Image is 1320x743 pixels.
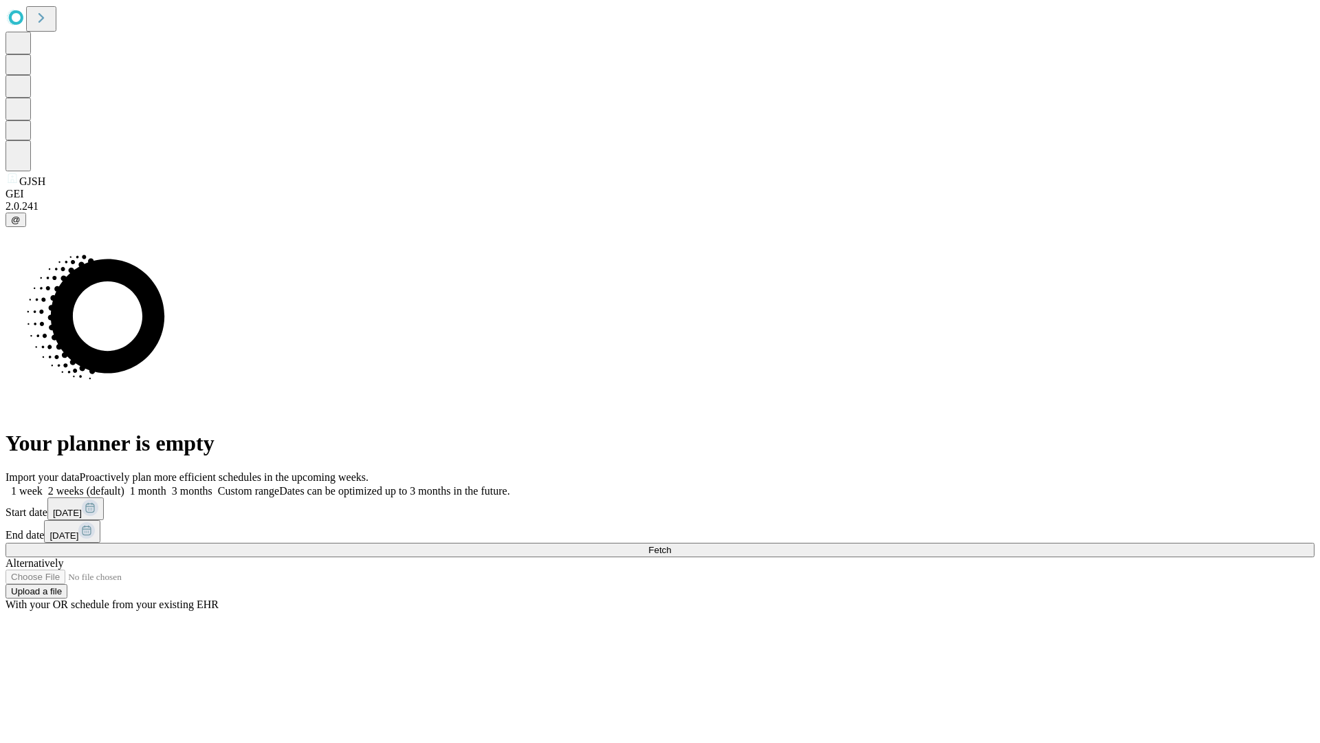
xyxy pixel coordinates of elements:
span: [DATE] [49,530,78,541]
span: Proactively plan more efficient schedules in the upcoming weeks. [80,471,368,483]
span: Alternatively [5,557,63,569]
span: [DATE] [53,508,82,518]
span: 2 weeks (default) [48,485,124,497]
span: GJSH [19,175,45,187]
button: Fetch [5,543,1314,557]
span: Dates can be optimized up to 3 months in the future. [279,485,509,497]
button: [DATE] [47,497,104,520]
span: 3 months [172,485,212,497]
span: 1 month [130,485,166,497]
div: End date [5,520,1314,543]
span: With your OR schedule from your existing EHR [5,599,219,610]
h1: Your planner is empty [5,431,1314,456]
button: Upload a file [5,584,67,599]
button: [DATE] [44,520,100,543]
span: Import your data [5,471,80,483]
button: @ [5,213,26,227]
div: Start date [5,497,1314,520]
span: 1 week [11,485,43,497]
div: GEI [5,188,1314,200]
span: Custom range [218,485,279,497]
div: 2.0.241 [5,200,1314,213]
span: @ [11,215,21,225]
span: Fetch [648,545,671,555]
